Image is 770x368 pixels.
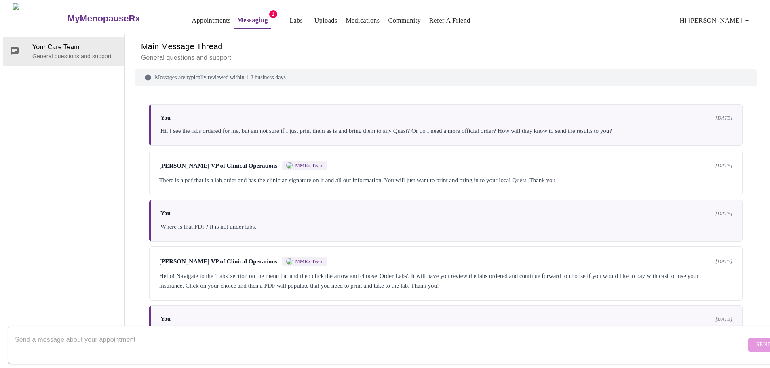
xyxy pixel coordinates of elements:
a: Refer a Friend [429,15,470,26]
span: [DATE] [715,316,732,322]
textarea: Send a message about your appointment [15,332,746,357]
a: Messaging [237,15,268,26]
a: Uploads [314,15,338,26]
span: [DATE] [715,115,732,121]
span: 1 [269,10,277,18]
span: [DATE] [715,258,732,265]
span: [DATE] [715,162,732,169]
div: Messages are typically reviewed within 1-2 business days [135,69,757,86]
h3: MyMenopauseRx [68,13,140,24]
a: Appointments [192,15,231,26]
span: Hi [PERSON_NAME] [680,15,752,26]
span: Your Care Team [32,42,118,52]
div: Hi. I see the labs ordered for me, but am not sure if I just print them as is and bring them to a... [160,126,732,136]
h6: Main Message Thread [141,40,751,53]
button: Medications [342,13,383,29]
p: General questions and support [32,52,118,60]
button: Community [385,13,424,29]
span: MMRx Team [295,258,323,265]
a: Community [388,15,421,26]
span: You [160,315,171,322]
div: There is a pdf that is a lab order and has the clinician signature on it and all our information.... [159,175,732,185]
span: You [160,114,171,121]
button: Labs [283,13,309,29]
div: Hello! Navigate to the 'Labs' section on the menu bar and then click the arrow and choose 'Order ... [159,271,732,290]
span: [PERSON_NAME] VP of Clinical Operations [159,258,277,265]
p: General questions and support [141,53,751,63]
button: Hi [PERSON_NAME] [677,13,755,29]
span: MMRx Team [295,162,323,169]
img: MyMenopauseRx Logo [13,3,66,34]
button: Uploads [311,13,341,29]
span: You [160,210,171,217]
button: Appointments [189,13,234,29]
a: Labs [289,15,303,26]
span: [PERSON_NAME] VP of Clinical Operations [159,162,277,169]
div: Where is that PDF? It is not under labs. [160,222,732,231]
img: MMRX [286,162,293,169]
span: [DATE] [715,210,732,217]
button: Refer a Friend [426,13,474,29]
img: MMRX [286,258,293,265]
button: Messaging [234,12,271,29]
a: Medications [346,15,380,26]
a: MyMenopauseRx [66,4,172,33]
div: Your Care TeamGeneral questions and support [3,37,124,66]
